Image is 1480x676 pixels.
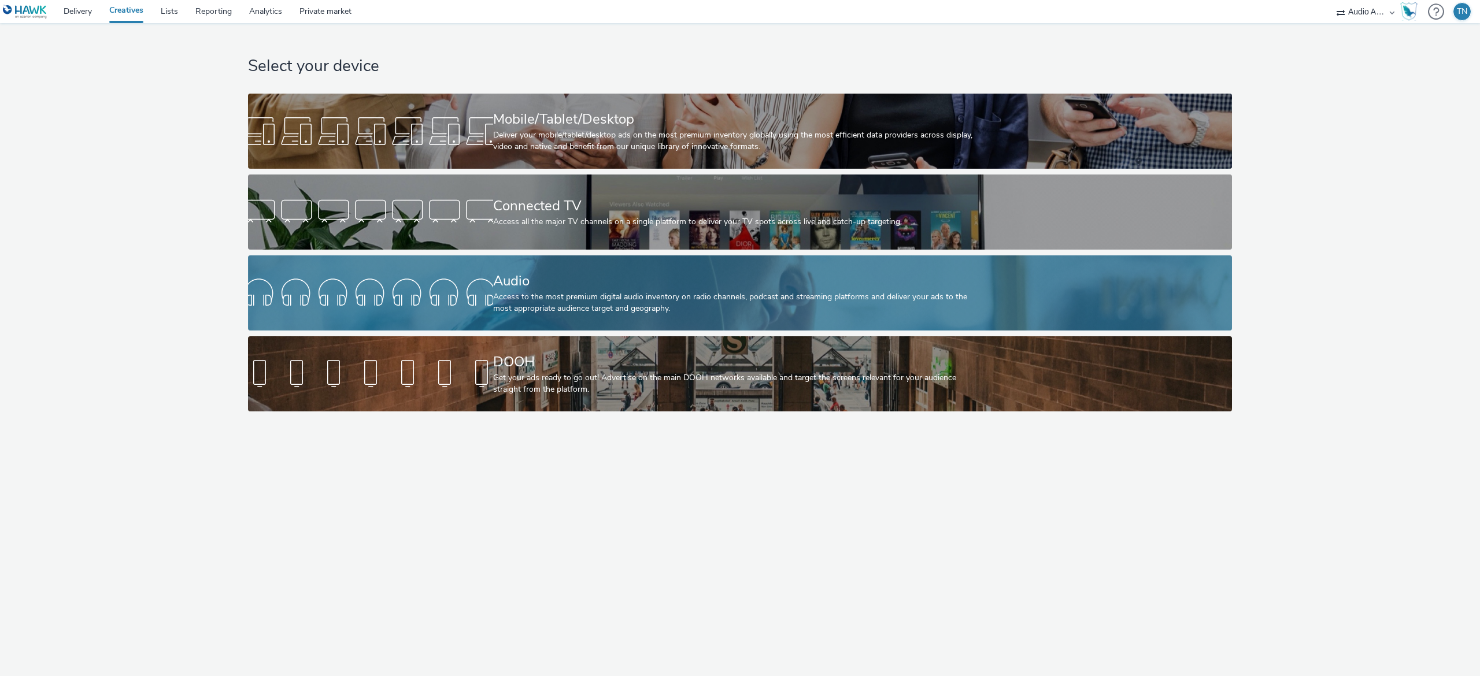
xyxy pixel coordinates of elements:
a: AudioAccess to the most premium digital audio inventory on radio channels, podcast and streaming ... [248,255,1232,330]
div: DOOH [493,352,983,372]
img: undefined Logo [3,5,47,19]
a: DOOHGet your ads ready to go out! Advertise on the main DOOH networks available and target the sc... [248,336,1232,411]
div: Connected TV [493,196,983,216]
div: TN [1457,3,1467,20]
a: Mobile/Tablet/DesktopDeliver your mobile/tablet/desktop ads on the most premium inventory globall... [248,94,1232,169]
div: Audio [493,271,983,291]
a: Hawk Academy [1400,2,1422,21]
div: Access all the major TV channels on a single platform to deliver your TV spots across live and ca... [493,216,983,228]
img: Hawk Academy [1400,2,1418,21]
a: Connected TVAccess all the major TV channels on a single platform to deliver your TV spots across... [248,174,1232,250]
div: Access to the most premium digital audio inventory on radio channels, podcast and streaming platf... [493,291,983,315]
div: Mobile/Tablet/Desktop [493,109,983,129]
div: Get your ads ready to go out! Advertise on the main DOOH networks available and target the screen... [493,372,983,396]
div: Deliver your mobile/tablet/desktop ads on the most premium inventory globally using the most effi... [493,129,983,153]
h1: Select your device [248,55,1232,77]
